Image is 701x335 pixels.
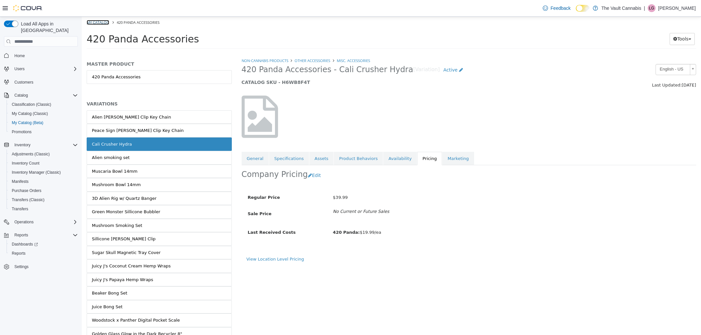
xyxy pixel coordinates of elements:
span: Dashboards [12,242,38,247]
h5: VARIATIONS [5,84,150,90]
div: Beaker Bong Set [10,273,45,280]
a: Specifications [187,135,227,149]
button: Inventory Count [7,159,80,168]
a: My Catalog (Classic) [9,110,51,118]
span: $19.99/ea [251,213,299,218]
span: Reports [12,231,78,239]
button: Inventory Manager (Classic) [7,168,80,177]
span: Adjustments (Classic) [9,150,78,158]
a: Dashboards [7,240,80,249]
span: Manifests [12,179,28,184]
span: Promotions [12,129,32,135]
a: Adjustments (Classic) [9,150,52,158]
span: Feedback [551,5,571,11]
span: Active [362,51,376,56]
span: Reports [9,249,78,257]
span: Dashboards [9,240,78,248]
button: Settings [1,262,80,271]
span: Classification (Classic) [9,101,78,108]
div: Muscaria Bowl 14mm [10,152,56,158]
button: Catalog [12,91,30,99]
p: The Vault Cannabis [601,4,641,12]
a: Home [12,52,27,60]
span: Settings [14,264,28,269]
a: Reports [9,249,28,257]
a: Customers [12,78,36,86]
b: 420 Panda: [251,213,278,218]
span: My Catalog (Classic) [9,110,78,118]
span: Transfers (Classic) [9,196,78,204]
span: $39.99 [251,178,266,183]
button: Reports [12,231,31,239]
span: Inventory Manager (Classic) [12,170,61,175]
span: Sale Price [166,195,190,199]
button: My Catalog (Beta) [7,118,80,127]
span: Inventory Manager (Classic) [9,168,78,176]
h2: Company Pricing [160,153,226,163]
a: General [160,135,187,149]
a: Settings [12,263,31,271]
span: Classification (Classic) [12,102,51,107]
a: Pricing [335,135,360,149]
span: Last Received Costs [166,213,214,218]
a: Manifests [9,178,31,185]
span: Reports [12,251,26,256]
a: Assets [228,135,252,149]
span: Purchase Orders [9,187,78,195]
span: Inventory [12,141,78,149]
span: Last Updated: [570,66,600,71]
a: Feedback [540,2,573,15]
input: Dark Mode [576,5,590,12]
p: [PERSON_NAME] [658,4,696,12]
button: My Catalog (Classic) [7,109,80,118]
span: Inventory [14,142,30,148]
span: LG [649,4,654,12]
span: Home [12,51,78,59]
a: English - US [574,47,614,58]
button: Manifests [7,177,80,186]
div: Sillicone [PERSON_NAME] Clip [10,219,74,226]
a: My Catalog [5,3,27,8]
span: Users [14,66,25,72]
button: Customers [1,77,80,87]
button: Edit [226,153,243,165]
div: Peace Sign [PERSON_NAME] Clip Key Chain [10,111,102,117]
p: | [644,4,645,12]
a: Non-Cannabis Products [160,41,207,46]
button: Adjustments (Classic) [7,150,80,159]
div: Green Monster Sillicone Bubbler [10,192,78,199]
button: Catalog [1,91,80,100]
span: Inventory Count [9,159,78,167]
button: Reports [7,249,80,258]
div: Juicy J's Coconut Cream Hemp Wraps [10,246,89,253]
span: Users [12,65,78,73]
span: [DATE] [600,66,614,71]
div: Mushroom Smoking Set [10,206,60,212]
span: Catalog [14,93,28,98]
a: Promotions [9,128,34,136]
span: Operations [12,218,78,226]
h5: CATALOG SKU - H6WB8F4T [160,63,498,69]
i: No Current or Future Sales [251,192,307,197]
button: Users [1,64,80,73]
span: Regular Price [166,178,198,183]
a: Classification (Classic) [9,101,54,108]
button: Purchase Orders [7,186,80,195]
span: My Catalog (Beta) [12,120,43,125]
span: Load All Apps in [GEOGRAPHIC_DATA] [18,21,78,34]
span: Catalog [12,91,78,99]
button: Operations [12,218,36,226]
button: Operations [1,217,80,227]
a: My Catalog (Beta) [9,119,46,127]
a: OTHER ACCESSORIES [213,41,248,46]
a: Purchase Orders [9,187,44,195]
small: [Variation] [332,51,358,56]
button: Users [12,65,27,73]
button: Inventory [12,141,33,149]
button: Tools [588,16,613,28]
span: Purchase Orders [12,188,42,193]
div: 3D Alien Rig w/ Quartz Banger [10,179,75,185]
button: Home [1,51,80,60]
a: Dashboards [9,240,41,248]
span: Transfers (Classic) [12,197,44,202]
